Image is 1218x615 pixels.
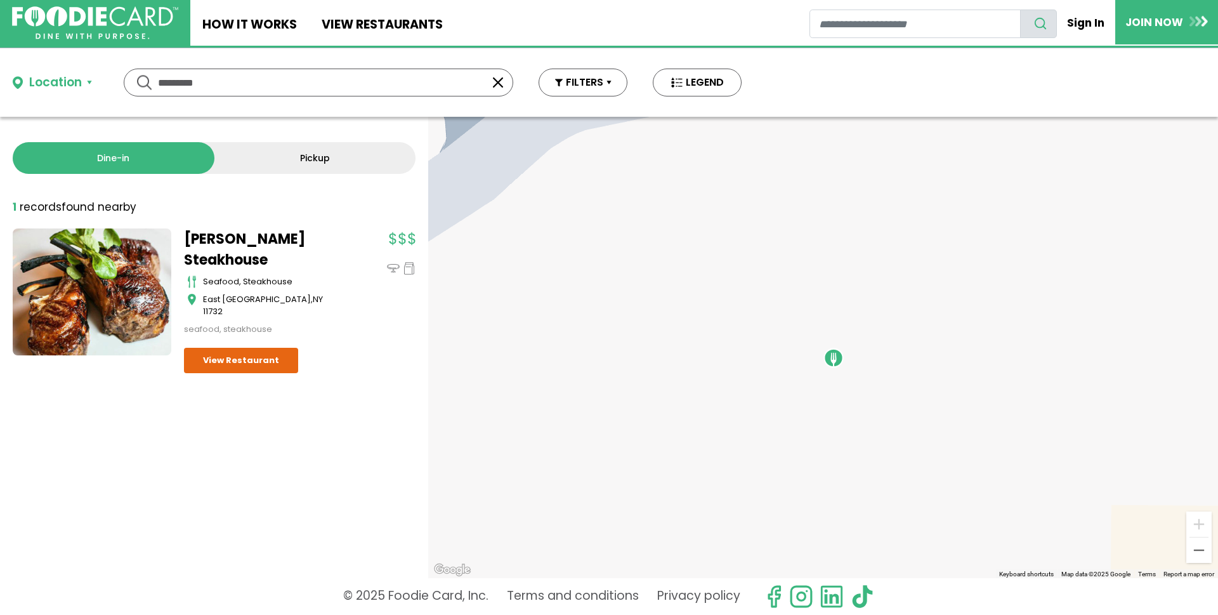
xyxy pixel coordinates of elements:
span: Map data ©2025 Google [1061,571,1130,578]
button: Zoom out [1186,538,1212,563]
img: FoodieCard; Eat, Drink, Save, Donate [12,6,178,40]
a: Terms and conditions [507,585,639,609]
div: seafood, steakhouse [203,275,343,288]
button: LEGEND [653,69,742,96]
img: Google [431,562,473,578]
a: Privacy policy [657,585,740,609]
span: East [GEOGRAPHIC_DATA] [203,293,311,305]
span: NY [313,293,323,305]
div: Location [29,74,82,92]
input: restaurant search [809,10,1021,38]
strong: 1 [13,199,16,215]
img: linkedin.svg [820,585,844,609]
a: Open this area in Google Maps (opens a new window) [431,562,473,578]
a: Dine-in [13,142,214,174]
div: Rothmann's Steakhouse [823,348,844,368]
button: Keyboard shortcuts [999,570,1054,579]
a: [PERSON_NAME] Steakhouse [184,228,343,270]
img: pickup_icon.svg [403,262,416,275]
img: cutlery_icon.svg [187,275,197,288]
span: 11732 [203,305,223,317]
a: Report a map error [1163,571,1214,578]
button: FILTERS [539,69,627,96]
div: , [203,293,343,318]
img: dinein_icon.svg [387,262,400,275]
img: map_icon.svg [187,293,197,306]
div: seafood, steakhouse [184,323,343,336]
a: View Restaurant [184,348,298,373]
span: records [20,199,62,215]
p: © 2025 Foodie Card, Inc. [343,585,488,609]
button: Zoom in [1186,512,1212,537]
svg: check us out on facebook [762,585,786,609]
a: Sign In [1057,9,1115,37]
a: Terms [1138,571,1156,578]
button: Location [13,74,92,92]
button: search [1020,10,1057,38]
a: Pickup [214,142,416,174]
div: found nearby [13,199,136,216]
img: tiktok.svg [850,585,874,609]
